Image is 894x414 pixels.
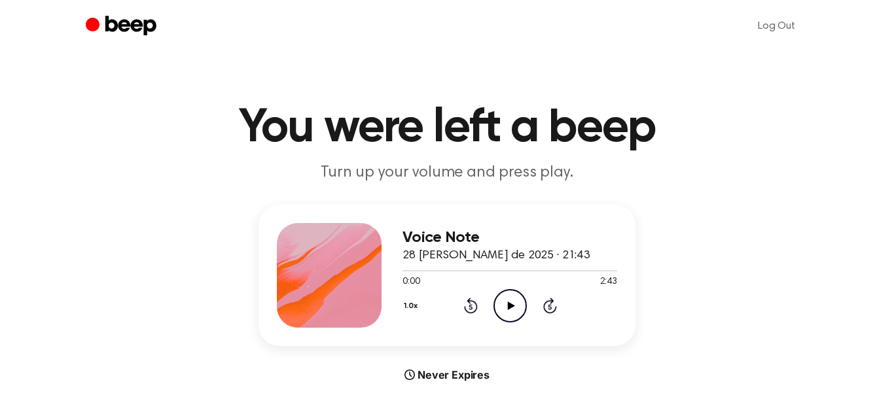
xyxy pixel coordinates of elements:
[196,162,698,184] p: Turn up your volume and press play.
[112,105,782,152] h1: You were left a beep
[402,295,423,317] button: 1.0x
[745,10,808,42] a: Log Out
[402,229,617,247] h3: Voice Note
[402,250,590,262] span: 28 [PERSON_NAME] de 2025 · 21:43
[600,275,617,289] span: 2:43
[86,14,160,39] a: Beep
[259,367,635,383] div: Never Expires
[402,275,420,289] span: 0:00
